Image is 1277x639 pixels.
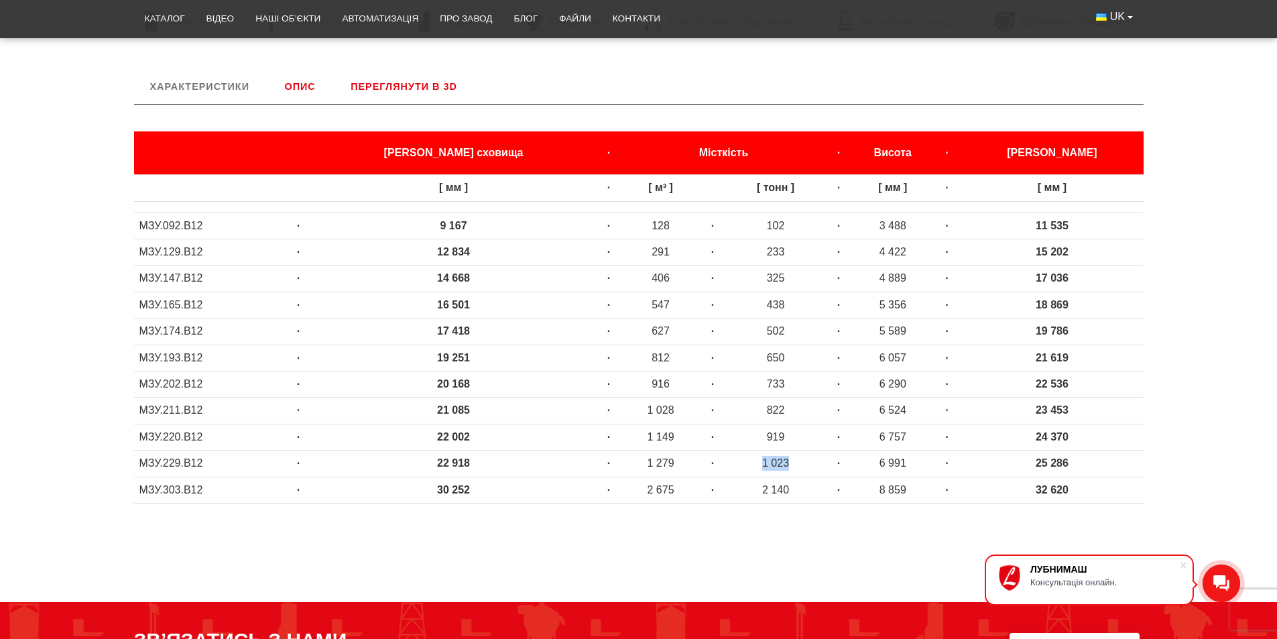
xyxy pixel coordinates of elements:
a: Наші об’єкти [245,4,331,34]
strong: [ мм ] [439,182,468,193]
strong: 19 786 [1036,325,1069,337]
td: МЗУ.211.В12 [134,398,285,424]
strong: · [837,325,840,337]
strong: [ мм ] [1038,182,1067,193]
td: 547 [623,292,699,318]
strong: · [711,431,714,443]
strong: · [837,431,840,443]
td: 5 589 [853,318,933,345]
strong: 22 918 [437,457,470,469]
strong: · [945,325,948,337]
strong: · [945,220,948,231]
strong: 14 668 [437,272,470,284]
strong: · [711,404,714,416]
strong: · [297,378,300,390]
strong: · [607,220,610,231]
strong: · [837,182,840,193]
td: МЗУ.174.В12 [134,318,285,345]
td: 6 991 [853,451,933,477]
strong: · [945,404,948,416]
td: МЗУ.129.В12 [134,239,285,266]
strong: · [607,246,610,257]
td: 650 [727,345,825,371]
strong: · [297,484,300,496]
td: МЗУ.303.В12 [134,477,285,503]
span: UK [1110,9,1125,24]
strong: 22 002 [437,431,470,443]
div: Консультація онлайн. [1030,577,1179,587]
strong: · [607,404,610,416]
strong: 19 251 [437,352,470,363]
th: [PERSON_NAME] [961,131,1143,174]
td: 6 057 [853,345,933,371]
strong: · [837,352,840,363]
strong: · [837,246,840,257]
td: 325 [727,266,825,292]
strong: 11 535 [1036,220,1069,231]
strong: · [297,272,300,284]
strong: · [945,182,948,193]
strong: · [297,246,300,257]
a: Блог [503,4,548,34]
strong: · [607,431,610,443]
strong: [ мм ] [878,182,907,193]
td: 1 149 [623,424,699,450]
a: Файли [548,4,602,34]
a: Переглянути в 3D [335,69,473,104]
strong: · [711,352,714,363]
a: Характеристики [134,69,265,104]
strong: [ м³ ] [648,182,673,193]
strong: · [607,378,610,390]
td: 438 [727,292,825,318]
strong: · [297,220,300,231]
th: Висота [853,131,933,174]
td: 5 356 [853,292,933,318]
td: МЗУ.147.В12 [134,266,285,292]
strong: · [945,246,948,257]
strong: 30 252 [437,484,470,496]
td: МЗУ.165.В12 [134,292,285,318]
a: Про завод [429,4,503,34]
strong: · [945,352,948,363]
strong: 21 619 [1036,352,1069,363]
td: МЗУ.092.В12 [134,213,285,239]
strong: · [297,352,300,363]
td: 627 [623,318,699,345]
strong: 25 286 [1036,457,1069,469]
strong: · [837,457,840,469]
td: 2 675 [623,477,699,503]
strong: · [711,272,714,284]
td: 6 290 [853,371,933,398]
strong: · [711,299,714,310]
strong: · [607,272,610,284]
td: МЗУ.220.В12 [134,424,285,450]
th: Місткість [623,131,825,174]
strong: · [711,378,714,390]
img: Українська [1096,13,1107,21]
strong: 15 202 [1036,246,1069,257]
td: МЗУ.193.В12 [134,345,285,371]
td: 128 [623,213,699,239]
a: Каталог [134,4,196,34]
strong: · [837,378,840,390]
td: 916 [623,371,699,398]
strong: · [945,147,948,158]
td: МЗУ.229.В12 [134,451,285,477]
strong: 21 085 [437,404,470,416]
strong: · [711,484,714,496]
td: 233 [727,239,825,266]
button: UK [1085,4,1143,30]
td: 812 [623,345,699,371]
strong: 22 536 [1036,378,1069,390]
strong: 17 418 [437,325,470,337]
td: МЗУ.202.В12 [134,371,285,398]
strong: · [837,272,840,284]
strong: · [711,325,714,337]
th: [PERSON_NAME] сховища [312,131,595,174]
strong: 12 834 [437,246,470,257]
strong: · [711,246,714,257]
td: 919 [727,424,825,450]
td: 1 023 [727,451,825,477]
strong: 17 036 [1036,272,1069,284]
td: 502 [727,318,825,345]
